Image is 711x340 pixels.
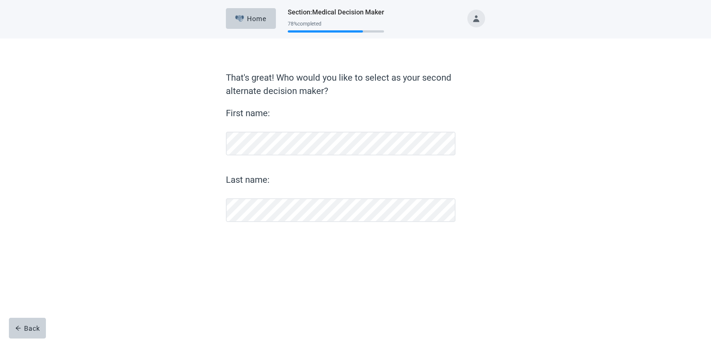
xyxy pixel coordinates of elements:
div: Home [235,15,267,22]
span: arrow-left [15,325,21,331]
div: Progress section [288,18,384,36]
button: ElephantHome [226,8,276,29]
label: Last name: [226,173,455,186]
button: Toggle account menu [467,10,485,27]
img: Elephant [235,15,244,22]
div: 78 % completed [288,21,384,27]
h1: Section : Medical Decision Maker [288,7,384,17]
div: Back [15,324,40,332]
label: That's great! Who would you like to select as your second alternate decision maker? [226,71,485,98]
button: arrow-leftBack [9,318,46,339]
label: First name: [226,107,455,120]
